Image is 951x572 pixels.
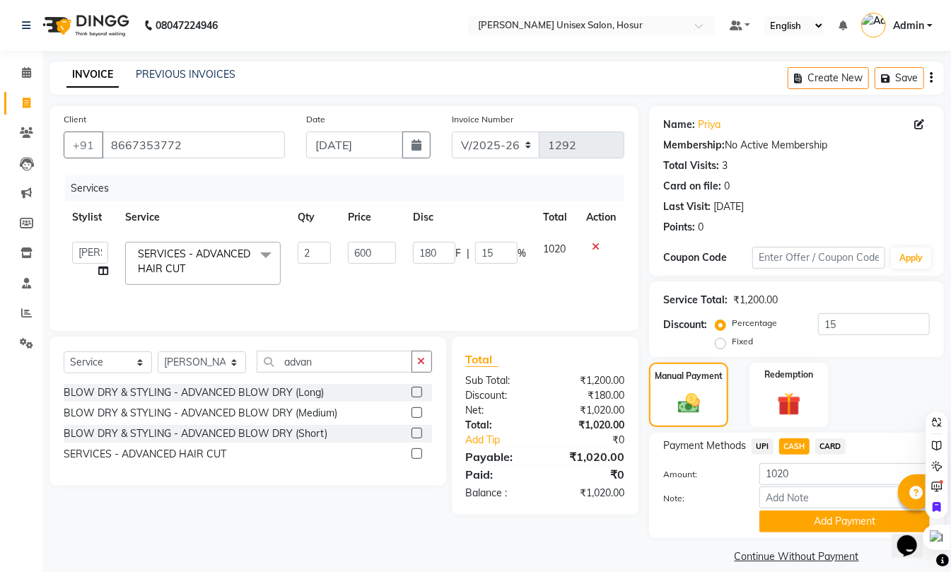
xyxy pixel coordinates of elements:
input: Enter Offer / Coupon Code [752,247,885,269]
div: 0 [724,179,730,194]
th: Stylist [64,202,117,233]
a: Continue Without Payment [652,549,941,564]
div: Total: [455,418,545,433]
img: logo [36,6,133,45]
input: Search or Scan [257,351,412,373]
span: Payment Methods [663,438,746,453]
label: Note: [653,492,749,505]
div: BLOW DRY & STYLING - ADVANCED BLOW DRY (Short) [64,426,327,441]
div: Paid: [455,466,545,483]
div: Name: [663,117,695,132]
div: ₹1,020.00 [545,486,635,501]
div: Services [65,175,635,202]
div: ₹1,200.00 [545,373,635,388]
div: ₹1,020.00 [545,418,635,433]
div: Discount: [455,388,545,403]
div: ₹1,200.00 [733,293,778,308]
span: % [518,246,526,261]
iframe: chat widget [892,515,937,558]
span: Admin [893,18,924,33]
div: ₹0 [545,466,635,483]
th: Service [117,202,289,233]
div: BLOW DRY & STYLING - ADVANCED BLOW DRY (Long) [64,385,324,400]
label: Fixed [732,335,753,348]
label: Client [64,113,86,126]
div: Card on file: [663,179,721,194]
span: CASH [779,438,810,455]
span: F [455,246,461,261]
div: No Active Membership [663,138,930,153]
img: Admin [861,13,886,37]
button: Apply [891,247,931,269]
div: ₹1,020.00 [545,448,635,465]
th: Price [339,202,404,233]
b: 08047224946 [156,6,218,45]
a: PREVIOUS INVOICES [136,68,235,81]
th: Total [535,202,578,233]
button: Add Payment [759,510,930,532]
button: Save [875,67,924,89]
div: ₹0 [560,433,635,448]
img: _gift.svg [770,390,808,419]
div: SERVICES - ADVANCED HAIR CUT [64,447,226,462]
th: Action [578,202,624,233]
div: ₹1,020.00 [545,403,635,418]
a: INVOICE [66,62,119,88]
img: _cash.svg [671,391,707,416]
label: Date [306,113,325,126]
label: Percentage [732,317,777,329]
label: Redemption [764,368,813,381]
div: Coupon Code [663,250,752,265]
div: 3 [722,158,728,173]
div: Net: [455,403,545,418]
div: 0 [698,220,704,235]
span: | [467,246,469,261]
div: BLOW DRY & STYLING - ADVANCED BLOW DRY (Medium) [64,406,337,421]
label: Amount: [653,468,749,481]
div: Sub Total: [455,373,545,388]
input: Amount [759,463,930,485]
label: Manual Payment [655,370,723,383]
div: ₹180.00 [545,388,635,403]
span: Total [466,352,498,367]
span: UPI [752,438,774,455]
input: Add Note [759,486,930,508]
div: Discount: [663,317,707,332]
div: Balance : [455,486,545,501]
div: Points: [663,220,695,235]
th: Qty [289,202,339,233]
div: Membership: [663,138,725,153]
a: Add Tip [455,433,561,448]
div: Service Total: [663,293,728,308]
a: x [185,262,192,275]
button: Create New [788,67,869,89]
div: Payable: [455,448,545,465]
input: Search by Name/Mobile/Email/Code [102,132,285,158]
span: CARD [815,438,846,455]
div: Total Visits: [663,158,719,173]
span: 1020 [543,243,566,255]
label: Invoice Number [452,113,513,126]
span: SERVICES - ADVANCED HAIR CUT [138,247,250,275]
div: [DATE] [713,199,744,214]
th: Disc [404,202,535,233]
button: +91 [64,132,103,158]
div: Last Visit: [663,199,711,214]
a: Priya [698,117,720,132]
